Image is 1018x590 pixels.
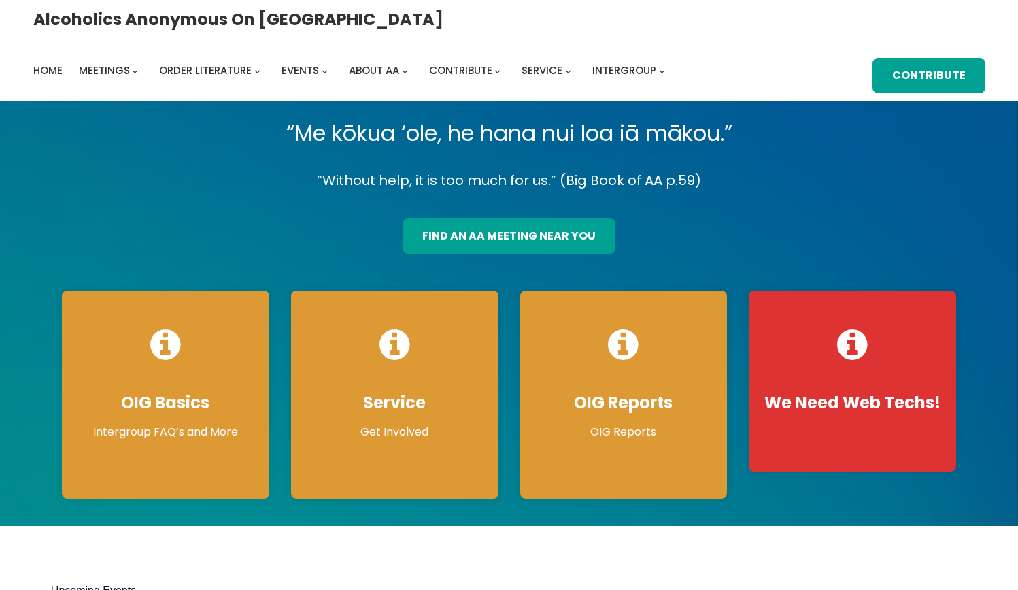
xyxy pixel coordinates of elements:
a: Meetings [79,61,130,80]
span: Order Literature [159,63,252,78]
a: find an aa meeting near you [403,218,615,254]
h4: We Need Web Techs! [762,393,943,413]
button: Order Literature submenu [254,67,260,73]
nav: Intergroup [33,61,670,80]
span: Meetings [79,63,130,78]
button: Meetings submenu [132,67,138,73]
a: Intergroup [592,61,656,80]
button: Contribute submenu [494,67,500,73]
a: Alcoholics Anonymous on [GEOGRAPHIC_DATA] [33,5,443,34]
a: Service [522,61,562,80]
p: Get Involved [305,424,485,440]
p: “Without help, it is too much for us.” (Big Book of AA p.59) [51,169,967,193]
span: Events [282,63,319,78]
button: About AA submenu [402,67,408,73]
h4: Service [305,393,485,413]
h4: OIG Reports [534,393,714,413]
span: Home [33,63,63,78]
p: “Me kōkua ‘ole, he hana nui loa iā mākou.” [51,114,967,152]
span: Intergroup [592,63,656,78]
span: Service [522,63,562,78]
button: Service submenu [565,67,571,73]
h4: OIG Basics [75,393,256,413]
span: Contribute [429,63,492,78]
p: Intergroup FAQ’s and More [75,424,256,440]
a: Contribute [429,61,492,80]
button: Intergroup submenu [659,67,665,73]
p: OIG Reports [534,424,714,440]
a: Contribute [872,58,985,93]
span: About AA [349,63,399,78]
a: Events [282,61,319,80]
a: Home [33,61,63,80]
button: Events submenu [322,67,328,73]
a: About AA [349,61,399,80]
